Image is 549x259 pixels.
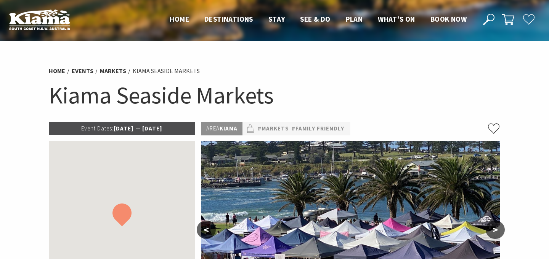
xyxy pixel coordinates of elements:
p: Kiama [201,122,242,135]
a: #Family Friendly [292,124,344,133]
p: [DATE] — [DATE] [49,122,195,135]
h1: Kiama Seaside Markets [49,80,500,111]
li: Kiama Seaside Markets [133,66,200,76]
span: What’s On [378,14,415,24]
span: Book now [430,14,467,24]
nav: Main Menu [162,13,474,26]
span: See & Do [300,14,330,24]
span: Event Dates: [81,125,114,132]
span: Area [206,125,220,132]
button: > [486,221,505,239]
button: < [197,221,216,239]
a: Markets [100,67,126,75]
span: Plan [346,14,363,24]
span: Stay [268,14,285,24]
a: Home [49,67,65,75]
span: Home [170,14,189,24]
a: #Markets [258,124,289,133]
span: Destinations [204,14,253,24]
a: Events [72,67,93,75]
img: Kiama Logo [9,9,70,30]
